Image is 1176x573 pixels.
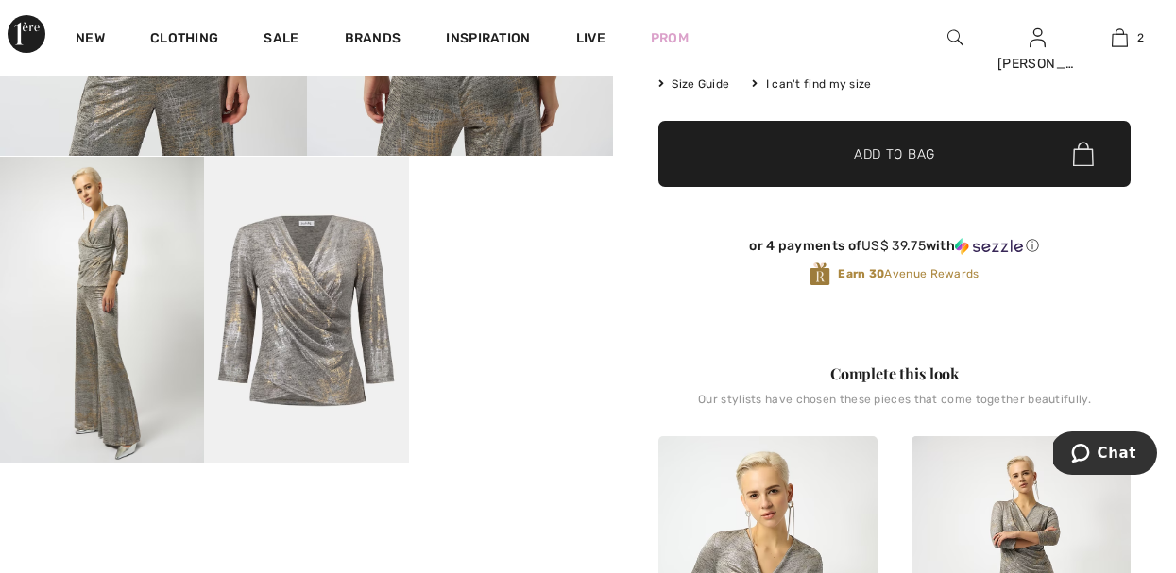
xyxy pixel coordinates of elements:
a: Prom [651,28,689,48]
a: Sign In [1030,28,1046,46]
span: 2 [1137,29,1144,46]
a: Clothing [150,30,218,50]
iframe: Opens a widget where you can chat to one of our agents [1053,431,1157,479]
img: Glitter V-Neck Pullover Style 253087. 4 [204,157,408,463]
img: search the website [947,26,963,49]
button: Add to Bag [658,121,1131,187]
div: or 4 payments of with [658,238,1131,255]
a: Live [576,28,605,48]
img: Bag.svg [1073,142,1094,166]
video: Your browser does not support the video tag. [409,157,613,259]
div: [PERSON_NAME] [997,54,1078,74]
div: I can't find my size [752,76,871,93]
span: Add to Bag [854,144,935,164]
a: New [76,30,105,50]
strong: Earn 30 [838,267,884,280]
a: Sale [264,30,298,50]
div: Our stylists have chosen these pieces that come together beautifully. [658,393,1131,421]
img: 1ère Avenue [8,15,45,53]
div: Complete this look [658,362,1131,385]
a: 2 [1080,26,1160,49]
img: Avenue Rewards [810,261,830,287]
a: Brands [345,30,401,50]
span: US$ 39.75 [861,238,926,254]
img: My Bag [1112,26,1128,49]
img: My Info [1030,26,1046,49]
div: or 4 payments ofUS$ 39.75withSezzle Click to learn more about Sezzle [658,238,1131,261]
span: Size Guide [658,76,729,93]
span: Avenue Rewards [838,265,979,282]
span: Inspiration [446,30,530,50]
img: Sezzle [955,238,1023,255]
